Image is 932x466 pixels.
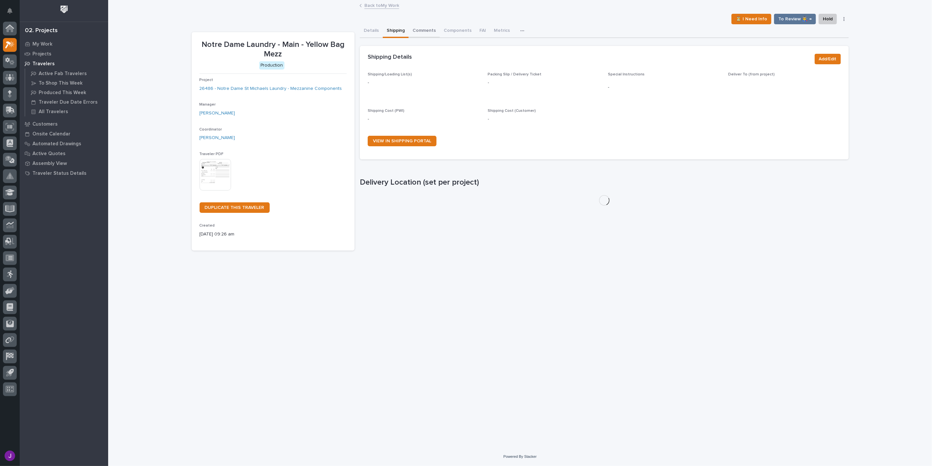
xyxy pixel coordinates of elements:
p: Produced This Week [39,90,86,96]
div: 02. Projects [25,27,58,34]
button: Shipping [383,24,409,38]
span: Add/Edit [819,55,837,63]
button: Metrics [490,24,514,38]
a: Onsite Calendar [20,129,108,139]
span: Created [200,224,215,228]
button: Components [440,24,476,38]
span: Traveler PDF [200,152,224,156]
span: Special Instructions [608,72,645,76]
p: Active Fab Travelers [39,71,87,77]
p: Notre Dame Laundry - Main - Yellow Bag Mezz [200,40,347,59]
button: Add/Edit [815,54,841,64]
button: users-avatar [3,449,17,463]
h1: Delivery Location (set per project) [360,178,849,187]
p: - [368,116,480,123]
div: Production [259,61,284,70]
span: Coordinator [200,128,222,132]
p: - [488,116,600,123]
span: Shipping Cost (Customer) [488,109,536,113]
p: - [488,79,600,86]
p: Onsite Calendar [32,131,70,137]
button: To Review 👨‍🏭 → [774,14,816,24]
span: Manager [200,103,216,107]
p: Assembly View [32,161,67,167]
span: ⏳ I Need Info [736,15,767,23]
span: Deliver To (from project) [728,72,775,76]
span: Shipping/Loading List(s) [368,72,412,76]
p: - [608,84,721,91]
a: DUPLICATE THIS TRAVELER [200,202,270,213]
div: Notifications [8,8,17,18]
p: Traveler Status Details [32,171,87,176]
span: DUPLICATE THIS TRAVELER [205,205,264,210]
p: Projects [32,51,51,57]
button: Details [360,24,383,38]
a: 26486 - Notre Dame St Michaels Laundry - Mezzanine Components [200,85,342,92]
p: [DATE] 09:26 am [200,231,347,238]
button: Hold [819,14,837,24]
h2: Shipping Details [368,54,412,61]
span: To Review 👨‍🏭 → [778,15,812,23]
a: Traveler Status Details [20,168,108,178]
a: Back toMy Work [364,1,399,9]
a: To Shop This Week [25,78,108,88]
p: My Work [32,41,52,47]
a: Active Fab Travelers [25,69,108,78]
a: Projects [20,49,108,59]
span: Project [200,78,213,82]
a: [PERSON_NAME] [200,134,235,141]
p: Traveler Due Date Errors [39,99,98,105]
span: Shipping Cost (PWI) [368,109,404,113]
button: ⏳ I Need Info [731,14,771,24]
a: Automated Drawings [20,139,108,149]
p: Automated Drawings [32,141,81,147]
button: FAI [476,24,490,38]
a: [PERSON_NAME] [200,110,235,117]
p: All Travelers [39,109,68,115]
span: VIEW IN SHIPPING PORTAL [373,139,431,143]
p: - [368,79,480,86]
a: All Travelers [25,107,108,116]
a: Active Quotes [20,149,108,158]
a: Travelers [20,59,108,69]
span: Hold [823,15,833,23]
p: Travelers [32,61,55,67]
a: Customers [20,119,108,129]
a: Traveler Due Date Errors [25,97,108,107]
img: Workspace Logo [58,3,70,15]
a: Powered By Stacker [503,455,536,458]
button: Notifications [3,4,17,18]
button: Comments [409,24,440,38]
a: VIEW IN SHIPPING PORTAL [368,136,437,146]
a: Produced This Week [25,88,108,97]
span: Packing Slip / Delivery Ticket [488,72,542,76]
p: To Shop This Week [39,80,83,86]
p: Active Quotes [32,151,66,157]
a: My Work [20,39,108,49]
p: Customers [32,121,58,127]
a: Assembly View [20,158,108,168]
